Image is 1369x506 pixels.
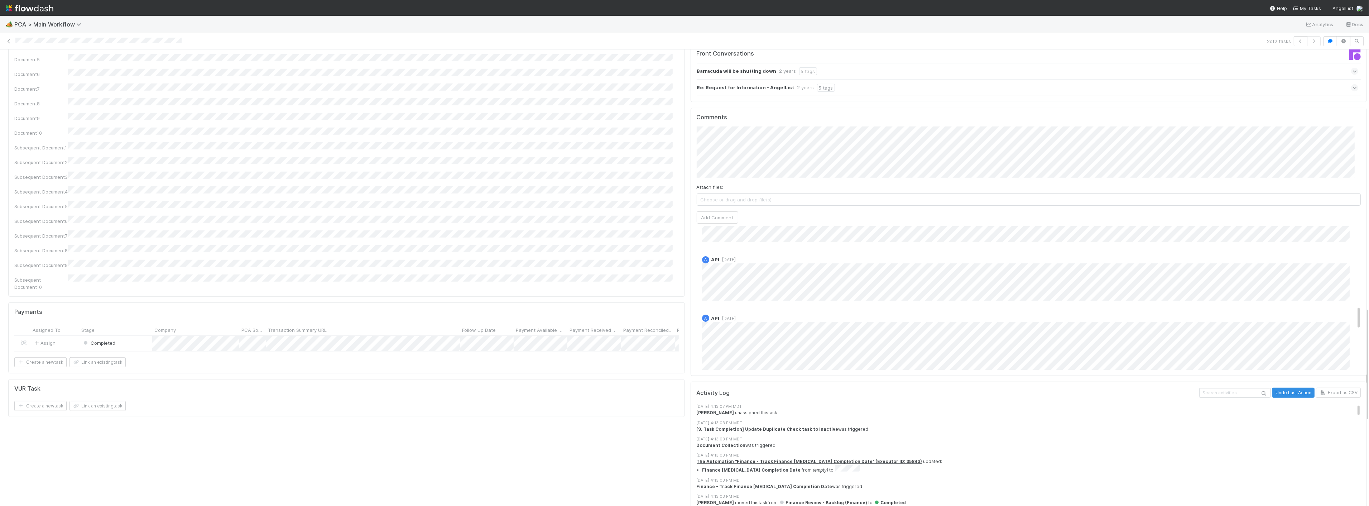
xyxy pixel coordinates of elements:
[697,459,922,464] a: The Automation "Finance - Track Finance [MEDICAL_DATA] Completion Date" (Executor ID: 35843)
[14,357,67,367] button: Create a newtask
[711,257,720,262] span: API
[1356,5,1363,12] img: avatar_8d06466b-a936-4205-8f52-b0cc03e2a179.png
[69,357,126,367] button: Link an existingtask
[154,326,176,334] span: Company
[14,385,40,392] h5: VUR Task
[570,326,619,334] span: Payment Received Date
[1272,388,1315,398] button: Undo Last Action
[697,452,1367,458] div: [DATE] 4:13:03 PM MDT
[14,262,68,269] div: Subsequent Document9
[14,115,68,122] div: Document9
[779,67,796,75] div: 2 years
[813,467,828,473] em: (empty)
[1293,5,1321,11] span: My Tasks
[704,316,707,320] span: A
[702,315,709,322] div: API
[702,465,1367,474] li: from to
[14,85,68,92] div: Document7
[516,326,566,334] span: Payment Available Date
[69,401,126,411] button: Link an existingtask
[14,173,68,181] div: Subsequent Document3
[14,159,68,166] div: Subsequent Document2
[697,458,1367,473] div: updated:
[697,114,1361,121] h5: Comments
[720,316,736,321] span: [DATE]
[817,84,835,92] div: 5 tags
[14,401,67,411] button: Create a newtask
[697,493,1367,500] div: [DATE] 4:13:03 PM MDT
[720,257,736,262] span: [DATE]
[697,443,746,448] strong: Document Collection
[14,21,85,28] span: PCA > Main Workflow
[1305,20,1334,29] a: Analytics
[702,467,801,473] strong: Finance [MEDICAL_DATA] Completion Date
[799,67,817,75] div: 5 tags
[697,410,734,415] strong: [PERSON_NAME]
[14,247,68,254] div: Subsequent Document8
[1332,5,1353,11] span: AngelList
[697,477,1367,483] div: [DATE] 4:13:03 PM MDT
[697,442,1367,449] div: was triggered
[81,326,95,334] span: Stage
[14,100,68,107] div: Document8
[697,484,832,489] strong: Finance - Track Finance [MEDICAL_DATA] Completion Date
[697,84,794,92] strong: Re: Request for Information - AngelList
[697,500,734,505] strong: [PERSON_NAME]
[14,56,68,63] div: Document5
[462,326,496,334] span: Follow Up Date
[697,436,1367,442] div: [DATE] 4:13:03 PM MDT
[33,339,56,347] span: Assign
[697,67,777,75] strong: Barracuda will be shutting down
[711,315,720,321] span: API
[797,84,814,92] div: 2 years
[697,183,724,191] label: Attach files:
[82,339,115,347] div: Completed
[268,326,327,334] span: Transaction Summary URL
[677,326,727,334] span: Proposed Payment Amount
[697,194,1361,205] span: Choose or drag and drop file(s)
[14,276,68,291] div: Subsequent Document10
[623,326,673,334] span: Payment Reconciled Date
[82,340,115,346] span: Completed
[697,426,839,432] strong: [9. Task Completion] Update Duplicate Check task to Inactive
[1199,388,1271,398] input: Search activities...
[874,500,906,505] span: Completed
[779,500,868,505] span: Finance Review - Backlog (Finance)
[14,129,68,137] div: Document10
[14,188,68,195] div: Subsequent Document4
[33,326,61,334] span: Assigned To
[1293,5,1321,12] a: My Tasks
[241,326,264,334] span: PCA Source
[14,218,68,225] div: Subsequent Document6
[14,232,68,239] div: Subsequent Document7
[697,410,1367,416] div: unassigned this task
[697,211,738,224] button: Add Comment
[697,390,1198,397] h5: Activity Log
[1316,388,1361,398] button: Export as CSV
[704,258,707,262] span: A
[697,483,1367,490] div: was triggered
[697,420,1367,426] div: [DATE] 4:13:03 PM MDT
[697,426,1367,433] div: was triggered
[14,71,68,78] div: Document6
[697,404,1367,410] div: [DATE] 4:13:07 PM MDT
[14,203,68,210] div: Subsequent Document5
[6,2,53,14] img: logo-inverted-e16ddd16eac7371096b0.svg
[14,309,42,316] h5: Payments
[1349,49,1361,60] img: front-logo-b4b721b83371efbadf0a.svg
[697,500,1367,506] div: moved this task from to
[702,256,709,263] div: API
[1270,5,1287,12] div: Help
[14,144,68,151] div: Subsequent Document1
[6,21,13,27] span: 🏕️
[1345,20,1363,29] a: Docs
[697,50,1023,57] h5: Front Conversations
[1267,38,1291,45] span: 2 of 2 tasks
